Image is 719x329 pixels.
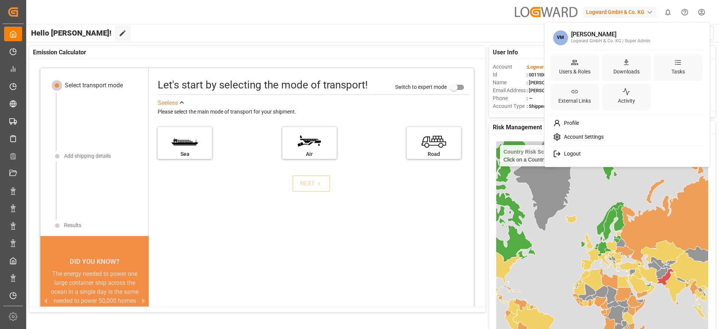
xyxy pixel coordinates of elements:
div: Tasks [670,66,686,77]
div: External Links [557,96,592,106]
h4: Country Risk Score [504,149,552,155]
div: [PERSON_NAME] [571,31,650,38]
span: Logout [561,151,581,157]
span: VM [553,30,568,45]
div: Downloads [612,66,641,77]
div: Users & Roles [558,66,592,77]
span: Profile [561,120,579,127]
div: Activity [616,96,637,106]
div: Click on a Country [504,149,552,163]
span: Account Settings [561,134,604,141]
div: Logward GmbH & Co. KG | Super Admin [571,38,650,45]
